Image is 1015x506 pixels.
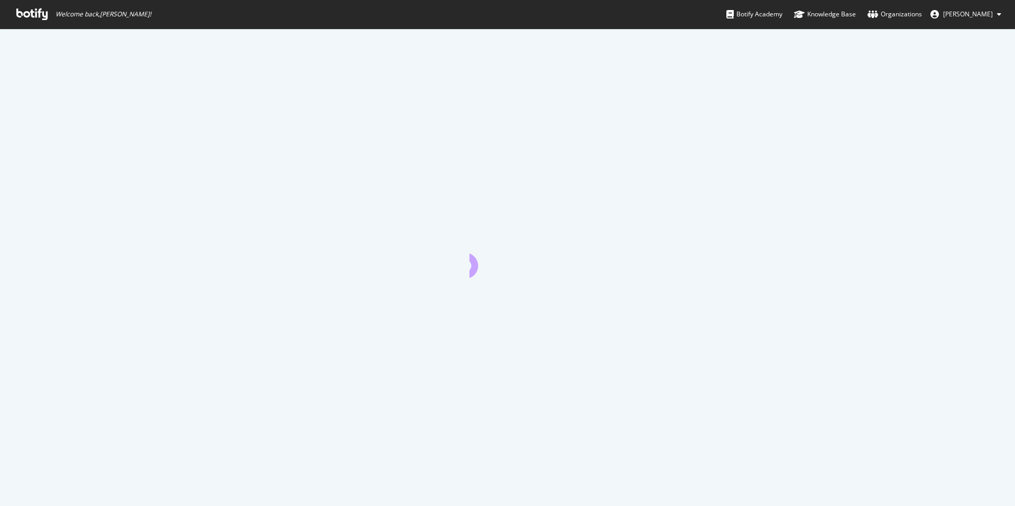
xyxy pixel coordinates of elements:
[868,9,922,20] div: Organizations
[794,9,856,20] div: Knowledge Base
[943,10,993,18] span: Alex Klein
[469,240,546,278] div: animation
[56,10,151,18] span: Welcome back, [PERSON_NAME] !
[922,6,1010,23] button: [PERSON_NAME]
[726,9,782,20] div: Botify Academy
